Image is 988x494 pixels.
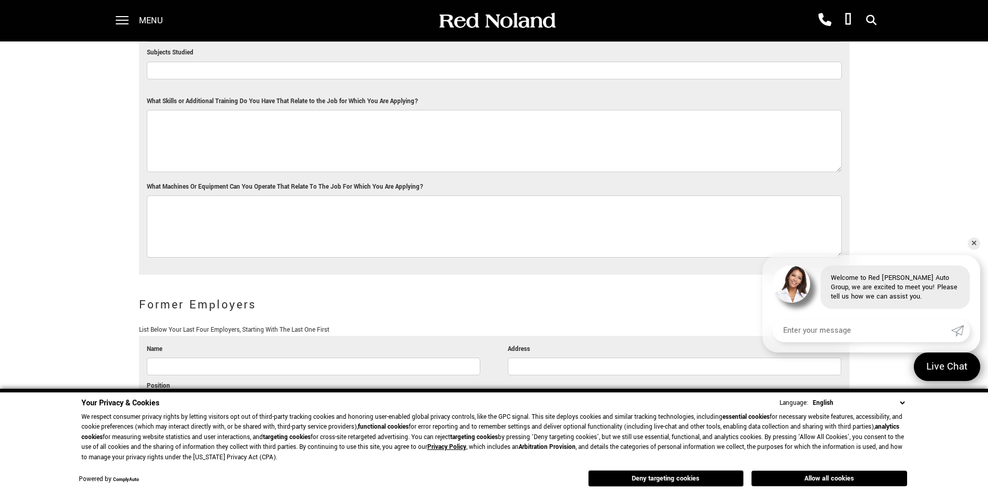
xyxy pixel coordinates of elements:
img: Red Noland Auto Group [437,12,556,30]
div: Language: [780,400,808,406]
div: Powered by [79,476,139,483]
label: Position [147,380,170,392]
strong: analytics cookies [81,422,899,442]
select: Language Select [810,398,907,408]
span: Live Chat [921,360,973,374]
input: Enter your message [773,319,951,342]
label: What Machines Or Equipment Can You Operate That Relate To The Job For Which You Are Applying? [147,181,423,193]
label: Name [147,344,162,355]
label: Address [508,344,530,355]
strong: functional cookies [358,422,409,431]
button: Allow all cookies [752,471,907,486]
strong: essential cookies [722,413,770,421]
label: Subjects Studied [147,47,193,59]
a: Privacy Policy [427,443,466,451]
button: Deny targeting cookies [588,470,744,487]
strong: targeting cookies [450,433,498,442]
a: ComplyAuto [113,476,139,483]
h2: Former Employers [139,290,850,319]
strong: Arbitration Provision [519,443,576,451]
div: List Below Your Last Four Employers, Starting With The Last One First [139,324,850,336]
a: Live Chat [914,352,980,381]
label: What Skills or Additional Training Do You Have That Relate to the Job for Which You Are Applying? [147,96,418,107]
strong: targeting cookies [263,433,311,442]
div: Welcome to Red [PERSON_NAME] Auto Group, we are excited to meet you! Please tell us how we can as... [820,265,970,309]
span: Your Privacy & Cookies [81,398,159,408]
img: Agent profile photo [773,265,810,303]
a: Submit [951,319,970,342]
p: We respect consumer privacy rights by letting visitors opt out of third-party tracking cookies an... [81,412,907,463]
